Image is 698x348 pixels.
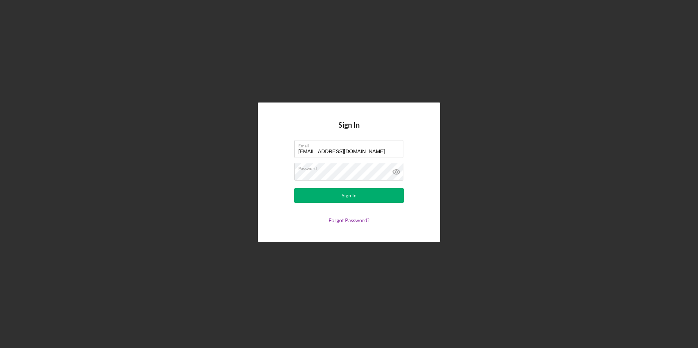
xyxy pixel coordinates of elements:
[298,163,403,171] label: Password
[298,140,403,148] label: Email
[294,188,404,203] button: Sign In
[338,121,360,140] h4: Sign In
[329,217,369,223] a: Forgot Password?
[342,188,357,203] div: Sign In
